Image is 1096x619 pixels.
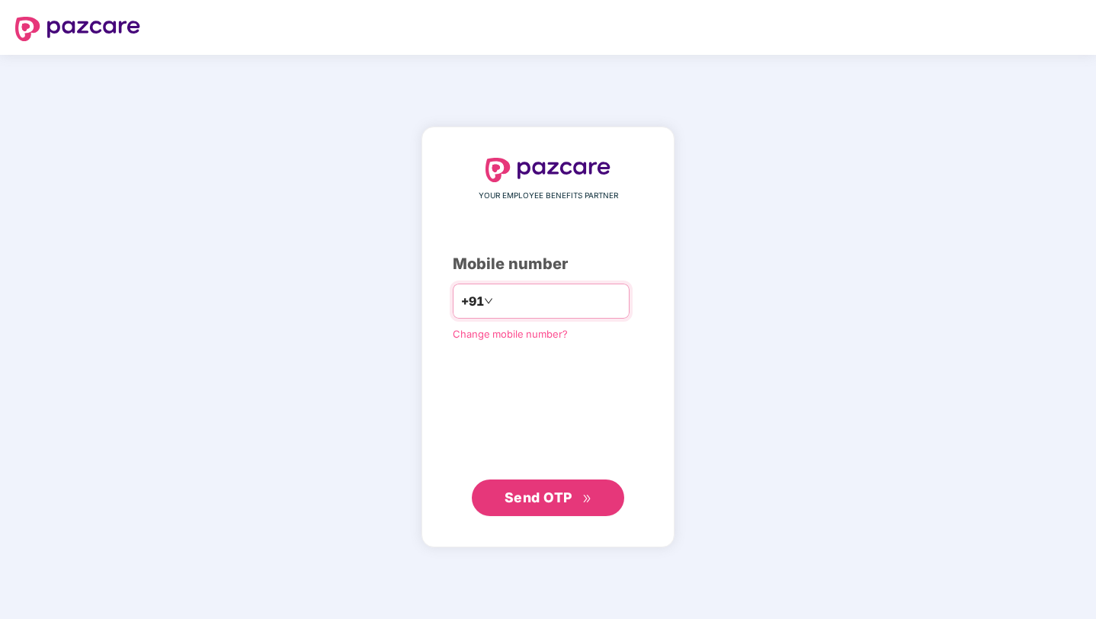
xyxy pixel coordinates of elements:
[453,328,568,340] a: Change mobile number?
[453,252,643,276] div: Mobile number
[479,190,618,202] span: YOUR EMPLOYEE BENEFITS PARTNER
[582,494,592,504] span: double-right
[486,158,610,182] img: logo
[505,489,572,505] span: Send OTP
[461,292,484,311] span: +91
[472,479,624,516] button: Send OTPdouble-right
[484,297,493,306] span: down
[15,17,140,41] img: logo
